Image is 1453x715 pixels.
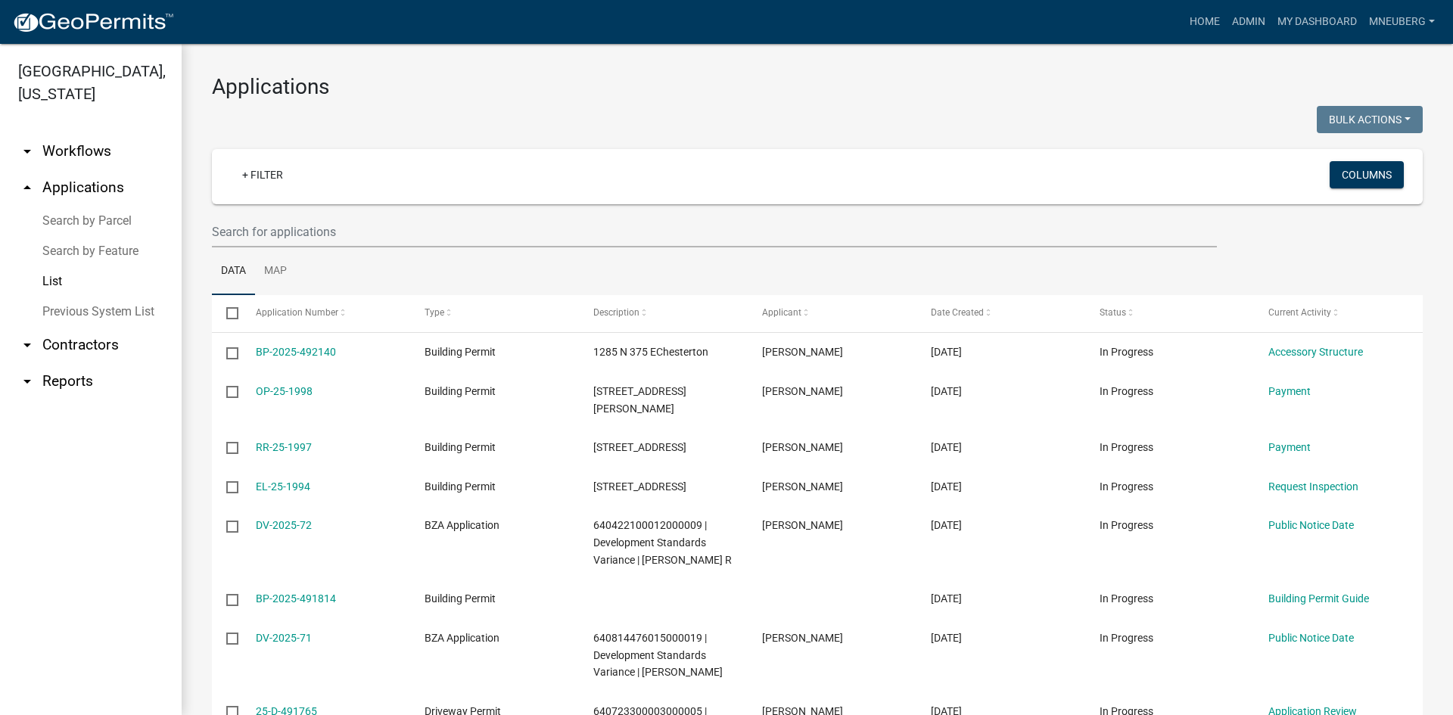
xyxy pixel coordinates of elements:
[931,441,962,453] span: 10/14/2025
[18,372,36,390] i: arrow_drop_down
[256,307,338,318] span: Application Number
[931,632,962,644] span: 10/13/2025
[256,519,312,531] a: DV-2025-72
[1254,295,1423,331] datatable-header-cell: Current Activity
[425,441,496,453] span: Building Permit
[1268,480,1358,493] a: Request Inspection
[593,519,732,566] span: 640422100012000009 | Development Standards Variance | Kmak Dawn R
[762,307,801,318] span: Applicant
[230,161,295,188] a: + Filter
[425,592,496,605] span: Building Permit
[1100,592,1153,605] span: In Progress
[1363,8,1441,36] a: MNeuberg
[212,216,1217,247] input: Search for applications
[593,632,723,679] span: 640814476015000019 | Development Standards Variance | Steege Michael V
[256,632,312,644] a: DV-2025-71
[762,385,843,397] span: Tami Evans
[1100,307,1126,318] span: Status
[1268,592,1369,605] a: Building Permit Guide
[593,307,639,318] span: Description
[931,519,962,531] span: 10/13/2025
[931,307,984,318] span: Date Created
[18,142,36,160] i: arrow_drop_down
[593,346,708,358] span: 1285 N 375 EChesterton
[931,480,962,493] span: 10/13/2025
[18,336,36,354] i: arrow_drop_down
[241,295,409,331] datatable-header-cell: Application Number
[425,346,496,358] span: Building Permit
[212,247,255,296] a: Data
[1268,346,1363,358] a: Accessory Structure
[1271,8,1363,36] a: My Dashboard
[1226,8,1271,36] a: Admin
[579,295,748,331] datatable-header-cell: Description
[1100,632,1153,644] span: In Progress
[593,480,686,493] span: 641 N Old Suman RdValparaiso
[1268,441,1311,453] a: Payment
[409,295,578,331] datatable-header-cell: Type
[1330,161,1404,188] button: Columns
[1100,441,1153,453] span: In Progress
[762,632,843,644] span: Kristy Marasco
[18,179,36,197] i: arrow_drop_up
[1184,8,1226,36] a: Home
[425,519,499,531] span: BZA Application
[762,519,843,531] span: Kristy Marasco
[593,441,686,453] span: 275 Hawkwood DrValparaiso
[762,480,843,493] span: Tracy Thompson
[1085,295,1254,331] datatable-header-cell: Status
[212,295,241,331] datatable-header-cell: Select
[425,632,499,644] span: BZA Application
[425,307,444,318] span: Type
[762,346,843,358] span: Tami Evans
[593,385,686,415] span: 740 Westerfield DrHebron
[256,441,312,453] a: RR-25-1997
[931,385,962,397] span: 10/14/2025
[425,480,496,493] span: Building Permit
[1100,385,1153,397] span: In Progress
[1100,519,1153,531] span: In Progress
[1268,307,1331,318] span: Current Activity
[256,346,336,358] a: BP-2025-492140
[916,295,1085,331] datatable-header-cell: Date Created
[256,480,310,493] a: EL-25-1994
[931,592,962,605] span: 10/13/2025
[256,385,313,397] a: OP-25-1998
[931,346,962,358] span: 10/14/2025
[1100,346,1153,358] span: In Progress
[212,74,1423,100] h3: Applications
[762,441,843,453] span: Corey Grieger
[255,247,296,296] a: Map
[1100,480,1153,493] span: In Progress
[425,385,496,397] span: Building Permit
[256,592,336,605] a: BP-2025-491814
[1268,385,1311,397] a: Payment
[1268,632,1354,644] a: Public Notice Date
[1317,106,1423,133] button: Bulk Actions
[1268,519,1354,531] a: Public Notice Date
[748,295,916,331] datatable-header-cell: Applicant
